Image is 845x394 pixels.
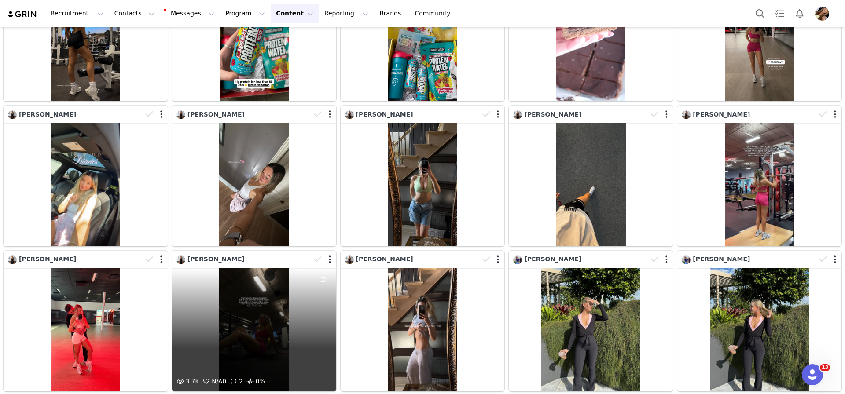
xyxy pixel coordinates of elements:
a: Brands [374,4,409,23]
button: Contacts [109,4,160,23]
button: Notifications [790,4,809,23]
span: [PERSON_NAME] [693,255,750,263]
button: Recruitment [45,4,109,23]
span: N/A [201,378,222,385]
button: Profile [810,7,838,21]
img: grin logo [7,10,38,18]
button: Messages [160,4,220,23]
span: [PERSON_NAME] [524,111,581,118]
button: Content [271,4,319,23]
button: Search [750,4,770,23]
iframe: Intercom live chat [802,364,823,385]
span: [PERSON_NAME] [19,111,76,118]
a: Tasks [770,4,790,23]
img: 66126ed2-0cee-468c-b608-cc9392863e9f.jpg [8,110,17,119]
img: fda3a60e-8724-43e8-9e4a-5bd71752490a.jpg [513,255,522,264]
span: 3.7K [175,378,199,385]
img: 66126ed2-0cee-468c-b608-cc9392863e9f.jpg [176,255,185,264]
span: [PERSON_NAME] [524,255,581,263]
span: 13 [820,364,830,371]
span: 0% [245,376,265,387]
img: fda3a60e-8724-43e8-9e4a-5bd71752490a.jpg [682,255,691,264]
img: 66126ed2-0cee-468c-b608-cc9392863e9f.jpg [8,255,17,264]
span: 2 [228,378,243,385]
img: 66126ed2-0cee-468c-b608-cc9392863e9f.jpg [682,110,691,119]
a: Community [410,4,460,23]
img: 66126ed2-0cee-468c-b608-cc9392863e9f.jpg [345,255,354,264]
button: Program [220,4,270,23]
span: [PERSON_NAME] [693,111,750,118]
span: [PERSON_NAME] [187,255,245,263]
span: 0 [201,378,226,385]
img: 66126ed2-0cee-468c-b608-cc9392863e9f.jpg [513,110,522,119]
img: 66126ed2-0cee-468c-b608-cc9392863e9f.jpg [345,110,354,119]
span: [PERSON_NAME] [356,255,413,263]
span: [PERSON_NAME] [356,111,413,118]
img: ab566a12-3368-49b9-b553-a04b16cfaf06.jpg [815,7,829,21]
span: [PERSON_NAME] [19,255,76,263]
button: Reporting [319,4,374,23]
img: 66126ed2-0cee-468c-b608-cc9392863e9f.jpg [176,110,185,119]
span: [PERSON_NAME] [187,111,245,118]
